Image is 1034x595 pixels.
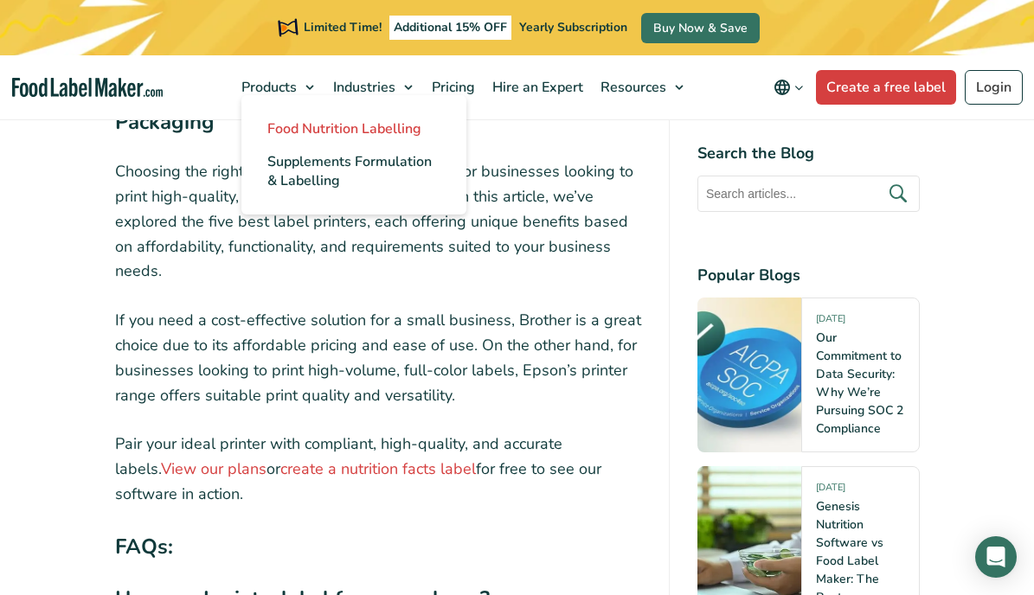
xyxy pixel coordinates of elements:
a: View our plans [161,458,267,479]
a: Pricing [421,55,482,119]
div: Open Intercom Messenger [975,536,1017,578]
a: Supplements Formulation & Labelling [241,145,466,197]
p: Pair your ideal printer with compliant, high-quality, and accurate labels. or for free to see our... [115,432,641,506]
a: Products [231,55,323,119]
a: Resources [590,55,692,119]
span: Additional 15% OFF [389,16,511,40]
span: Yearly Subscription [519,19,627,35]
span: Hire an Expert [487,78,585,97]
span: Pricing [427,78,477,97]
a: Login [965,70,1023,105]
span: [DATE] [816,481,845,501]
p: Choosing the right food label printer is essential for businesses looking to print high-quality, ... [115,159,641,284]
span: Limited Time! [304,19,382,35]
a: Create a free label [816,70,956,105]
a: Food Nutrition Labelling [241,112,466,145]
a: Our Commitment to Data Security: Why We’re Pursuing SOC 2 Compliance [816,329,903,437]
span: Supplements Formulation & Labelling [267,152,432,190]
a: create a nutrition facts label [280,458,476,479]
a: Industries [323,55,421,119]
span: Resources [595,78,668,97]
h4: Popular Blogs [697,264,920,287]
h4: Search the Blog [697,142,920,165]
span: [DATE] [816,312,845,332]
input: Search articles... [697,176,920,212]
strong: FAQs: [115,533,173,560]
strong: Final Thoughts on The Best Label Printers for Food Packaging [115,77,614,136]
a: Buy Now & Save [641,13,760,43]
span: Industries [328,78,397,97]
a: Hire an Expert [482,55,590,119]
a: Food Label Maker homepage [12,78,163,98]
span: Food Nutrition Labelling [267,119,421,138]
p: If you need a cost-effective solution for a small business, Brother is a great choice due to its ... [115,308,641,407]
button: Change language [761,70,816,105]
span: Products [236,78,299,97]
